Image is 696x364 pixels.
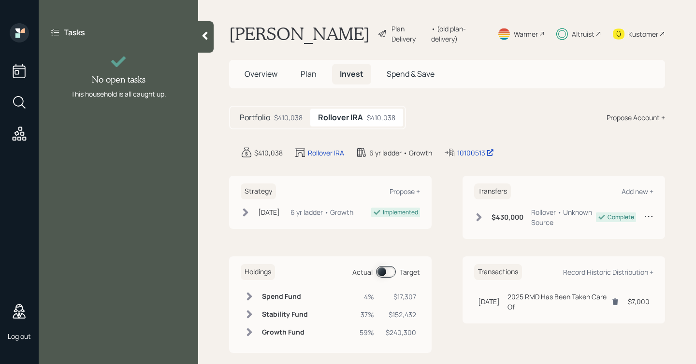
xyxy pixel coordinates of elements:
h6: Stability Fund [262,310,308,319]
div: 6 yr ladder • Growth [369,148,432,158]
label: Tasks [64,27,85,38]
div: $152,432 [386,309,416,320]
div: Log out [8,332,31,341]
h1: [PERSON_NAME] [229,23,370,44]
span: Plan [301,69,317,79]
div: Implemented [383,208,418,217]
div: Altruist [572,29,594,39]
div: Warmer [514,29,538,39]
div: Actual [352,267,373,277]
div: 2025 RMD Has Been Taken Care Of [507,292,608,312]
span: Spend & Save [387,69,435,79]
div: $410,038 [367,112,395,123]
div: 59% [360,327,374,337]
span: Overview [245,69,277,79]
div: 4% [360,292,374,302]
div: Kustomer [628,29,658,39]
div: 6 yr ladder • Growth [290,207,353,217]
h6: Holdings [241,264,275,280]
div: $7,000 [628,296,650,307]
div: Target [400,267,420,277]
h6: Strategy [241,183,276,199]
div: This household is all caught up. [71,89,166,99]
h5: Portfolio [240,113,270,122]
div: 37% [360,309,374,320]
div: Propose + [390,187,420,196]
h5: Rollover IRA [318,113,363,122]
div: Propose Account + [607,112,665,123]
h6: Transfers [474,183,511,199]
div: Rollover IRA [308,148,344,158]
div: Plan Delivery [391,24,426,44]
div: 10100513 [457,148,494,158]
div: Add new + [622,187,653,196]
div: $17,307 [386,292,416,302]
h6: Growth Fund [262,328,308,336]
div: Complete [608,213,634,222]
div: [DATE] [258,207,280,217]
div: $240,300 [386,327,416,337]
div: $410,038 [254,148,283,158]
h4: No open tasks [92,74,145,85]
span: Invest [340,69,363,79]
h6: $430,000 [492,213,523,222]
h6: Transactions [474,264,522,280]
div: $410,038 [274,112,303,123]
h6: Spend Fund [262,293,308,301]
div: • (old plan-delivery) [431,24,486,44]
div: Record Historic Distribution + [563,267,653,277]
div: [DATE] [478,296,500,307]
div: Rollover • Unknown Source [531,207,596,227]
